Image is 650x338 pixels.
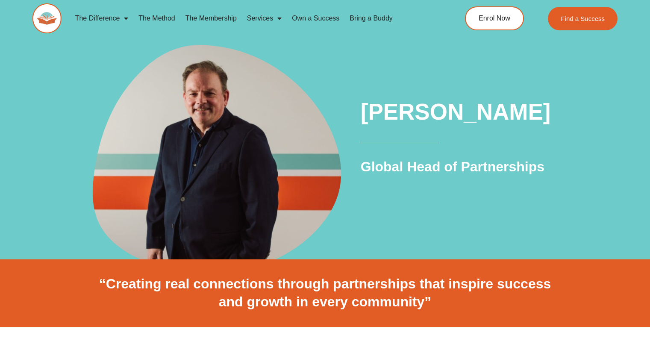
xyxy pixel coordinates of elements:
a: Find a Success [548,7,618,30]
a: The Method [133,9,180,28]
a: Own a Success [287,9,344,28]
span: Enrol Now [479,15,510,22]
h2: “Creating real connections through partnerships that inspire success and growth in every community” [86,275,565,311]
span: [PERSON_NAME] [361,99,551,124]
a: Enrol Now [465,6,524,30]
a: Bring a Buddy [344,9,398,28]
span: Find a Success [561,15,605,22]
span: Global Head of Partnerships [361,159,544,174]
a: The Membership [180,9,242,28]
nav: Menu [70,9,432,28]
a: Services [242,9,287,28]
a: The Difference [70,9,134,28]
